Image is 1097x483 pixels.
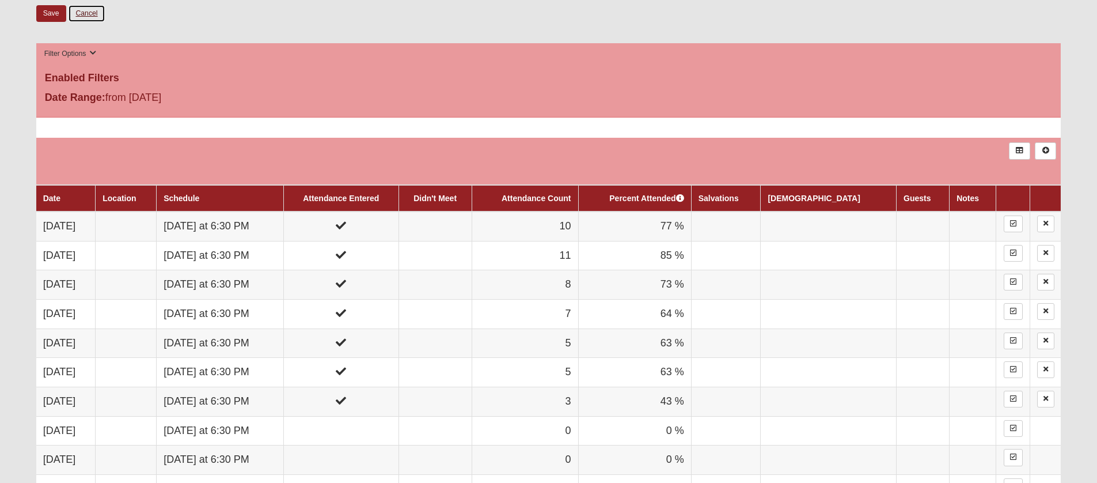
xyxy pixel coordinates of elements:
[157,446,284,475] td: [DATE] at 6:30 PM
[1004,303,1023,320] a: Enter Attendance
[36,299,96,329] td: [DATE]
[41,48,100,60] button: Filter Options
[36,5,66,22] input: Alt+s
[36,90,378,108] div: from [DATE]
[578,212,691,241] td: 77 %
[609,194,684,203] a: Percent Attended
[1009,142,1030,159] a: Export to Excel
[68,5,105,22] a: Cancel
[157,387,284,417] td: [DATE] at 6:30 PM
[1037,391,1054,407] a: Delete
[578,416,691,446] td: 0 %
[36,358,96,387] td: [DATE]
[472,241,578,270] td: 11
[157,358,284,387] td: [DATE] at 6:30 PM
[578,329,691,358] td: 63 %
[1004,361,1023,378] a: Enter Attendance
[157,329,284,358] td: [DATE] at 6:30 PM
[502,194,571,203] a: Attendance Count
[36,416,96,446] td: [DATE]
[413,194,457,203] a: Didn't Meet
[157,270,284,300] td: [DATE] at 6:30 PM
[1004,420,1023,437] a: Enter Attendance
[45,90,105,105] label: Date Range:
[578,241,691,270] td: 85 %
[1004,391,1023,407] a: Enter Attendance
[45,72,1053,85] h4: Enabled Filters
[1004,274,1023,290] a: Enter Attendance
[1004,449,1023,466] a: Enter Attendance
[36,329,96,358] td: [DATE]
[472,299,578,329] td: 7
[1037,216,1054,232] a: Delete
[578,446,691,475] td: 0 %
[956,194,979,203] a: Notes
[43,194,60,203] a: Date
[157,212,284,241] td: [DATE] at 6:30 PM
[103,194,136,203] a: Location
[472,416,578,446] td: 0
[1037,303,1054,320] a: Delete
[1004,333,1023,349] a: Enter Attendance
[1037,274,1054,290] a: Delete
[157,241,284,270] td: [DATE] at 6:30 PM
[578,299,691,329] td: 64 %
[1035,142,1056,159] a: Alt+N
[472,212,578,241] td: 10
[36,387,96,417] td: [DATE]
[472,358,578,387] td: 5
[36,212,96,241] td: [DATE]
[1004,245,1023,262] a: Enter Attendance
[472,329,578,358] td: 5
[36,270,96,300] td: [DATE]
[472,387,578,417] td: 3
[472,270,578,300] td: 8
[164,194,199,203] a: Schedule
[1037,361,1054,378] a: Delete
[157,299,284,329] td: [DATE] at 6:30 PM
[578,358,691,387] td: 63 %
[303,194,379,203] a: Attendance Entered
[691,185,761,212] th: Salvations
[472,446,578,475] td: 0
[761,185,897,212] th: [DEMOGRAPHIC_DATA]
[157,416,284,446] td: [DATE] at 6:30 PM
[578,387,691,417] td: 43 %
[897,185,950,212] th: Guests
[1004,216,1023,232] a: Enter Attendance
[1037,333,1054,349] a: Delete
[578,270,691,300] td: 73 %
[36,241,96,270] td: [DATE]
[36,446,96,475] td: [DATE]
[1037,245,1054,262] a: Delete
